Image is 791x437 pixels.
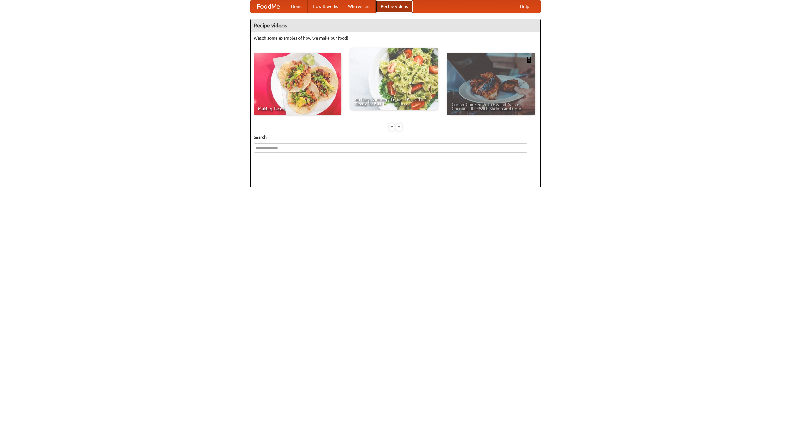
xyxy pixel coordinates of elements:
img: 483408.png [526,57,532,63]
a: Making Tacos [254,53,341,115]
div: » [396,123,402,131]
a: How it works [308,0,343,13]
a: Who we are [343,0,376,13]
h4: Recipe videos [251,19,540,32]
span: An Easy, Summery Tomato Pasta That's Ready for Fall [355,97,434,106]
a: Home [286,0,308,13]
a: Help [515,0,534,13]
span: Making Tacos [258,107,337,111]
a: FoodMe [251,0,286,13]
a: Recipe videos [376,0,413,13]
a: An Easy, Summery Tomato Pasta That's Ready for Fall [350,48,438,110]
h5: Search [254,134,537,140]
div: « [389,123,395,131]
p: Watch some examples of how we make our food! [254,35,537,41]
